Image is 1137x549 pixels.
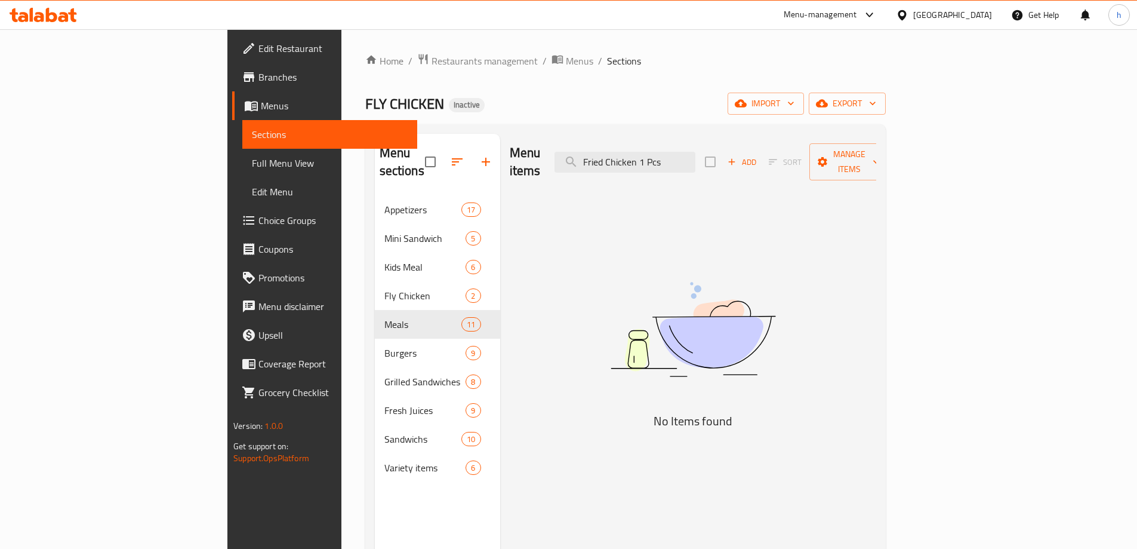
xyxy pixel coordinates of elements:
span: Choice Groups [258,213,408,228]
span: 9 [466,348,480,359]
span: export [818,96,876,111]
span: 6 [466,262,480,273]
div: Mini Sandwich [384,231,466,246]
span: Coupons [258,242,408,256]
span: Branches [258,70,408,84]
span: 5 [466,233,480,244]
div: items [461,432,480,446]
div: items [466,403,480,418]
div: Fly Chicken2 [375,281,500,310]
div: items [466,289,480,303]
span: Grocery Checklist [258,385,408,400]
span: Grilled Sandwiches [384,375,466,389]
div: Variety items6 [375,453,500,482]
a: Menus [232,91,417,120]
span: Version: [233,418,263,434]
a: Promotions [232,263,417,292]
div: Meals11 [375,310,500,339]
span: Sandwichs [384,432,462,446]
span: Meals [384,317,462,332]
span: Coverage Report [258,357,408,371]
span: Inactive [449,100,485,110]
span: Variety items [384,461,466,475]
span: Kids Meal [384,260,466,274]
a: Branches [232,63,417,91]
span: 10 [462,434,480,445]
a: Full Menu View [242,149,417,177]
span: import [737,96,794,111]
span: Edit Restaurant [258,41,408,56]
a: Restaurants management [417,53,538,69]
span: Fresh Juices [384,403,466,418]
div: Grilled Sandwiches8 [375,367,500,396]
span: Fly Chicken [384,289,466,303]
span: 9 [466,405,480,416]
div: items [466,346,480,360]
span: 1.0.0 [264,418,283,434]
h2: Menu items [510,144,541,180]
h5: No Items found [544,412,842,431]
span: Promotions [258,271,408,285]
img: dish.svg [544,250,842,409]
div: items [466,461,480,475]
span: Add item [723,153,761,171]
input: search [554,152,695,173]
a: Edit Restaurant [232,34,417,63]
div: items [466,375,480,389]
span: Sort items [761,153,809,171]
nav: breadcrumb [365,53,886,69]
span: 2 [466,290,480,302]
div: items [461,203,480,217]
a: Coverage Report [232,349,417,378]
div: Kids Meal6 [375,253,500,281]
div: items [461,317,480,332]
span: Menu disclaimer [258,299,408,314]
a: Upsell [232,321,417,349]
div: Inactive [449,98,485,112]
div: Burgers9 [375,339,500,367]
span: Restaurants management [432,54,538,68]
button: Manage items [809,143,889,180]
button: export [809,93,886,115]
div: items [466,231,480,246]
button: import [728,93,804,115]
li: / [598,54,602,68]
div: Sandwichs10 [375,425,500,453]
span: Burgers [384,346,466,360]
span: Add [726,155,758,169]
span: h [1117,8,1121,22]
div: Mini Sandwich5 [375,224,500,253]
a: Coupons [232,235,417,263]
span: Get support on: [233,438,288,454]
span: FLY CHICKEN [365,90,444,117]
span: Manage items [819,147,880,177]
span: 17 [462,204,480,216]
div: Fresh Juices9 [375,396,500,425]
span: Menus [261,99,408,113]
li: / [543,54,547,68]
nav: Menu sections [375,191,500,487]
div: Appetizers17 [375,195,500,224]
a: Grocery Checklist [232,378,417,407]
div: Menu-management [784,8,857,22]
span: Edit Menu [252,185,408,199]
a: Edit Menu [242,177,417,206]
span: Upsell [258,328,408,342]
a: Sections [242,120,417,149]
button: Add [723,153,761,171]
span: 8 [466,376,480,388]
span: Menus [566,54,593,68]
span: Sections [252,127,408,142]
span: Full Menu View [252,156,408,170]
span: Appetizers [384,203,462,217]
a: Menu disclaimer [232,292,417,321]
span: Sections [607,54,641,68]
